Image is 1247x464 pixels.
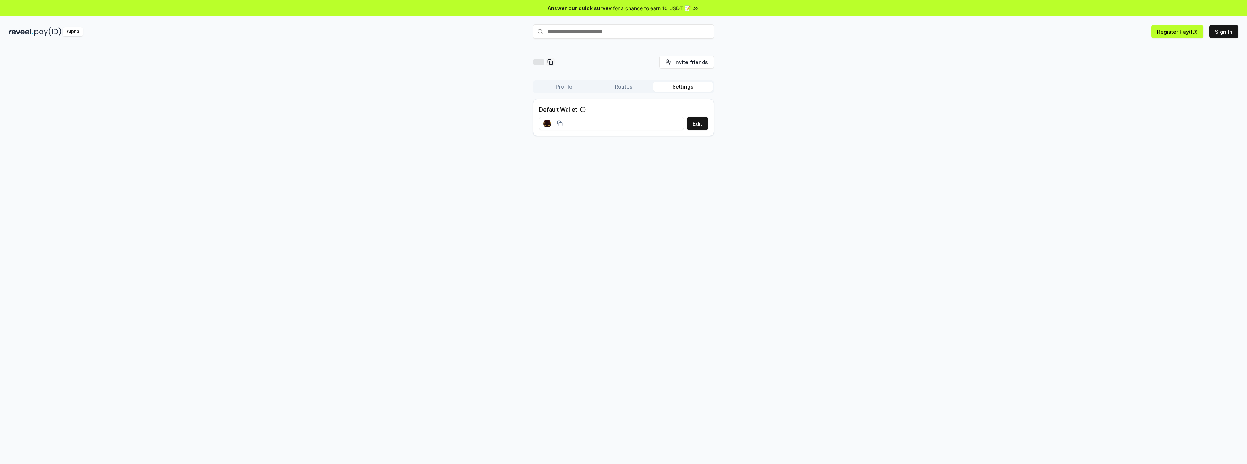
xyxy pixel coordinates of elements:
[1209,25,1238,38] button: Sign In
[613,4,691,12] span: for a chance to earn 10 USDT 📝
[594,82,653,92] button: Routes
[1151,25,1203,38] button: Register Pay(ID)
[687,117,708,130] button: Edit
[9,27,33,36] img: reveel_dark
[674,58,708,66] span: Invite friends
[34,27,61,36] img: pay_id
[539,105,577,114] label: Default Wallet
[659,56,714,69] button: Invite friends
[548,4,612,12] span: Answer our quick survey
[653,82,713,92] button: Settings
[534,82,594,92] button: Profile
[63,27,83,36] div: Alpha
